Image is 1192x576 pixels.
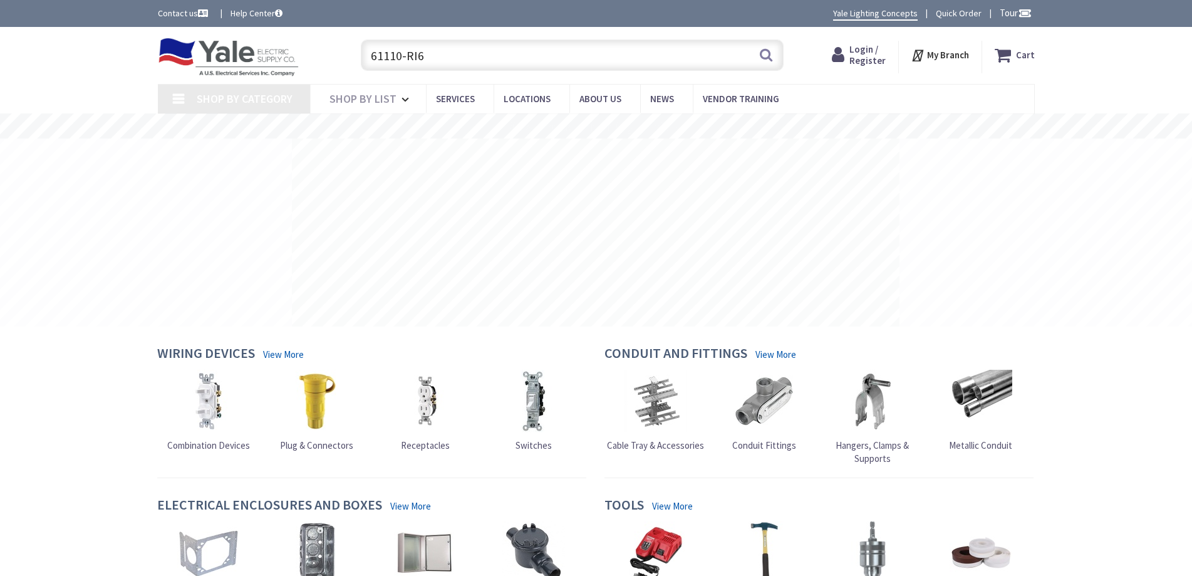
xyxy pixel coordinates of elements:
a: Metallic Conduit Metallic Conduit [949,370,1012,452]
span: Services [436,93,475,105]
span: Tour [1000,7,1032,19]
h4: Tools [604,497,644,515]
a: Hangers, Clamps & Supports Hangers, Clamps & Supports [821,370,924,466]
img: Cable Tray & Accessories [625,370,687,432]
a: View More [390,500,431,513]
img: Yale Electric Supply Co. [158,38,299,76]
a: Switches Switches [502,370,565,452]
input: What are you looking for? [361,39,784,71]
img: Metallic Conduit [950,370,1012,432]
h4: Electrical Enclosures and Boxes [157,497,382,515]
span: Cable Tray & Accessories [607,439,704,451]
h4: Wiring Devices [157,345,255,364]
a: Cart [995,44,1035,66]
a: Combination Devices Combination Devices [167,370,250,452]
a: Conduit Fittings Conduit Fittings [732,370,796,452]
span: Login / Register [849,43,886,66]
span: Locations [504,93,551,105]
img: Plug & Connectors [286,370,348,432]
img: Hangers, Clamps & Supports [841,370,904,432]
div: My Branch [911,44,969,66]
span: Plug & Connectors [280,439,353,451]
span: Metallic Conduit [949,439,1012,451]
a: View More [652,500,693,513]
a: Receptacles Receptacles [394,370,457,452]
a: Help Center [231,7,282,19]
a: Contact us [158,7,210,19]
strong: Cart [1016,44,1035,66]
span: Hangers, Clamps & Supports [836,439,909,464]
a: Yale Lighting Concepts [833,7,918,21]
strong: My Branch [927,49,969,61]
span: Receptacles [401,439,450,451]
a: Quick Order [936,7,982,19]
span: About Us [579,93,621,105]
img: Receptacles [394,370,457,432]
a: Plug & Connectors Plug & Connectors [280,370,353,452]
img: Combination Devices [177,370,240,432]
span: Shop By List [329,92,396,106]
span: News [650,93,674,105]
img: Switches [502,370,565,432]
img: Conduit Fittings [733,370,796,432]
span: Combination Devices [167,439,250,451]
span: Vendor Training [703,93,779,105]
a: View More [755,348,796,361]
a: View More [263,348,304,361]
h4: Conduit and Fittings [604,345,747,364]
a: Login / Register [832,44,886,66]
span: Switches [516,439,552,451]
span: Shop By Category [197,92,293,106]
a: Cable Tray & Accessories Cable Tray & Accessories [607,370,704,452]
span: Conduit Fittings [732,439,796,451]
